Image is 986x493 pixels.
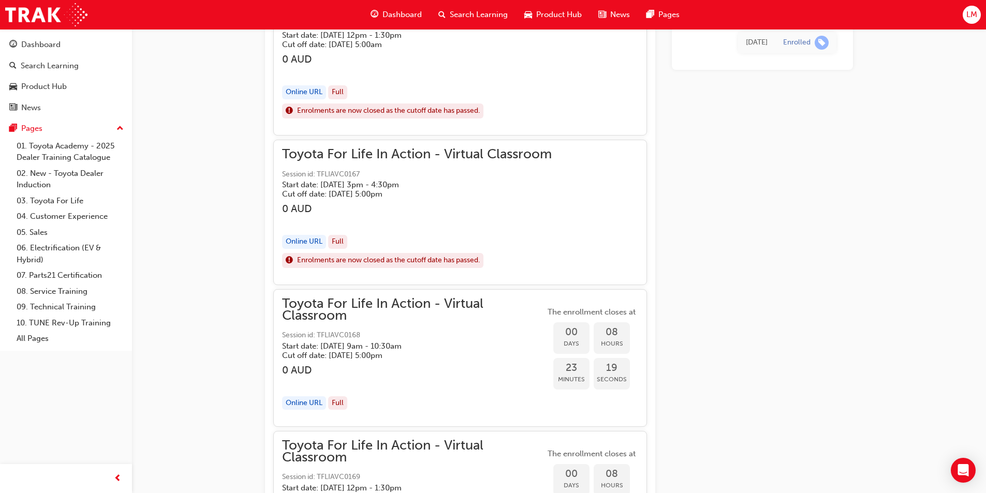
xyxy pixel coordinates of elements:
button: LM [963,6,981,24]
h5: Cut off date: [DATE] 5:00pm [282,189,535,199]
h5: Cut off date: [DATE] 5:00am [282,40,535,49]
a: News [4,98,128,117]
a: All Pages [12,331,128,347]
a: news-iconNews [590,4,638,25]
div: Enrolled [783,38,811,48]
span: car-icon [9,82,17,92]
div: Search Learning [21,60,79,72]
h5: Start date: [DATE] 3pm - 4:30pm [282,180,535,189]
span: prev-icon [114,472,122,485]
div: Dashboard [21,39,61,51]
h3: 0 AUD [282,203,552,215]
a: pages-iconPages [638,4,688,25]
span: Hours [594,480,630,491]
span: 00 [553,468,590,480]
span: The enrollment closes at [545,448,638,460]
a: Search Learning [4,56,128,76]
span: learningRecordVerb_ENROLL-icon [815,36,829,50]
div: Open Intercom Messenger [951,458,976,483]
span: search-icon [9,62,17,71]
span: Product Hub [536,9,582,21]
a: search-iconSearch Learning [430,4,516,25]
span: Toyota For Life In Action - Virtual Classroom [282,440,545,463]
h3: 0 AUD [282,53,552,65]
h5: Cut off date: [DATE] 5:00pm [282,351,528,360]
span: guage-icon [371,8,378,21]
h5: Start date: [DATE] 9am - 10:30am [282,341,528,351]
button: Pages [4,119,128,138]
a: guage-iconDashboard [362,4,430,25]
a: 04. Customer Experience [12,208,128,225]
a: 06. Electrification (EV & Hybrid) [12,240,128,267]
span: Enrolments are now closed as the cutoff date has passed. [297,255,480,266]
div: Full [328,396,347,410]
span: Days [553,338,590,350]
span: exclaim-icon [286,254,293,267]
div: Online URL [282,235,326,249]
span: Seconds [594,374,630,385]
span: 19 [594,362,630,374]
a: 05. Sales [12,225,128,241]
span: pages-icon [9,124,17,133]
div: News [21,102,41,114]
span: Days [553,480,590,491]
div: Full [328,235,347,249]
span: guage-icon [9,40,17,50]
span: Minutes [553,374,590,385]
button: Toyota For Life In Action - Virtual ClassroomSession id: TFLIAVC0167Start date: [DATE] 3pm - 4:30... [282,148,638,276]
span: 23 [553,362,590,374]
span: 08 [594,326,630,338]
a: 09. Technical Training [12,299,128,315]
button: Toyota For Life In Action - Virtual ClassroomSession id: TFLIAVC0168Start date: [DATE] 9am - 10:3... [282,298,638,418]
h5: Start date: [DATE] 12pm - 1:30pm [282,31,535,40]
span: 00 [553,326,590,338]
div: Pages [21,123,42,135]
a: 03. Toyota For Life [12,193,128,209]
span: Toyota For Life In Action - Virtual Classroom [282,148,552,160]
span: news-icon [598,8,606,21]
span: The enrollment closes at [545,306,638,318]
span: search-icon [438,8,446,21]
span: Session id: TFLIAVC0168 [282,330,545,341]
div: Online URL [282,85,326,99]
span: Search Learning [450,9,508,21]
h5: Start date: [DATE] 12pm - 1:30pm [282,483,528,492]
span: car-icon [524,8,532,21]
a: 08. Service Training [12,283,128,300]
a: 10. TUNE Rev-Up Training [12,315,128,331]
img: Trak [5,3,87,26]
span: up-icon [116,122,124,136]
a: 01. Toyota Academy - 2025 Dealer Training Catalogue [12,138,128,166]
span: Session id: TFLIAVC0169 [282,471,545,483]
button: DashboardSearch LearningProduct HubNews [4,33,128,119]
a: Product Hub [4,77,128,96]
span: Session id: TFLIAVC0167 [282,169,552,181]
h3: 0 AUD [282,364,545,376]
span: Pages [658,9,680,21]
div: Product Hub [21,81,67,93]
span: news-icon [9,103,17,113]
div: Full [328,85,347,99]
span: pages-icon [646,8,654,21]
a: 07. Parts21 Certification [12,267,128,283]
a: Dashboard [4,35,128,54]
span: 08 [594,468,630,480]
span: Toyota For Life In Action - Virtual Classroom [282,298,545,321]
a: car-iconProduct Hub [516,4,590,25]
a: 02. New - Toyota Dealer Induction [12,166,128,193]
div: Online URL [282,396,326,410]
span: LM [966,9,977,21]
span: Dashboard [382,9,422,21]
span: Enrolments are now closed as the cutoff date has passed. [297,105,480,117]
span: Hours [594,338,630,350]
span: News [610,9,630,21]
span: exclaim-icon [286,104,293,118]
div: Thu Aug 21 2025 10:30:40 GMT+1000 (Australian Eastern Standard Time) [746,37,768,49]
